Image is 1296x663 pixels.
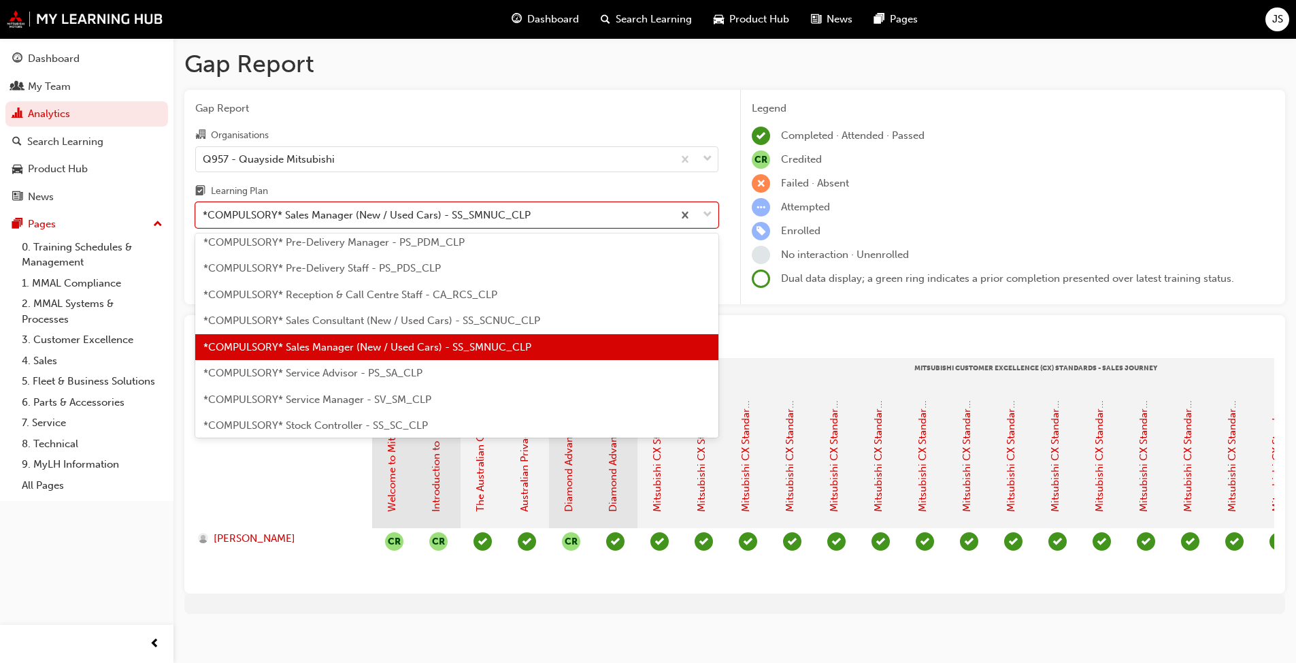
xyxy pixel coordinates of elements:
[518,532,536,551] span: learningRecordVerb_PASS-icon
[1048,532,1067,551] span: learningRecordVerb_PASS-icon
[12,108,22,120] span: chart-icon
[800,5,863,33] a: news-iconNews
[1093,532,1111,551] span: learningRecordVerb_PASS-icon
[1265,7,1289,31] button: JS
[1181,532,1199,551] span: learningRecordVerb_PASS-icon
[527,12,579,27] span: Dashboard
[5,212,168,237] button: Pages
[16,454,168,475] a: 9. MyLH Information
[16,392,168,413] a: 6. Parts & Accessories
[28,51,80,67] div: Dashboard
[211,129,269,142] div: Organisations
[5,129,168,155] a: Search Learning
[5,46,168,71] a: Dashboard
[606,532,625,551] span: learningRecordVerb_PASS-icon
[703,5,800,33] a: car-iconProduct Hub
[16,273,168,294] a: 1. MMAL Compliance
[562,532,580,551] button: null-icon
[960,532,978,551] span: learningRecordVerb_PASS-icon
[5,184,168,210] a: News
[203,262,441,274] span: *COMPULSORY* Pre-Delivery Staff - PS_PDS_CLP
[616,12,692,27] span: Search Learning
[27,134,103,150] div: Search Learning
[28,189,54,205] div: News
[5,157,168,182] a: Product Hub
[7,10,163,28] img: mmal
[214,531,295,547] span: [PERSON_NAME]
[739,532,757,551] span: learningRecordVerb_PASS-icon
[195,101,718,116] span: Gap Report
[752,174,770,193] span: learningRecordVerb_FAIL-icon
[783,532,801,551] span: learningRecordVerb_PASS-icon
[203,236,465,248] span: *COMPULSORY* Pre-Delivery Manager - PS_PDM_CLP
[195,186,205,198] span: learningplan-icon
[16,351,168,372] a: 4. Sales
[16,329,168,351] a: 3. Customer Excellence
[811,11,821,28] span: news-icon
[5,74,168,99] a: My Team
[729,12,789,27] span: Product Hub
[827,532,846,551] span: learningRecordVerb_PASS-icon
[429,532,448,551] button: null-icon
[5,101,168,127] a: Analytics
[12,163,22,176] span: car-icon
[203,208,531,223] div: *COMPULSORY* Sales Manager (New / Used Cars) - SS_SMNUC_CLP
[512,11,522,28] span: guage-icon
[203,419,428,432] span: *COMPULSORY* Stock Controller - SS_SC_CLP
[203,314,540,327] span: *COMPULSORY* Sales Consultant (New / Used Cars) - SS_SCNUC_CLP
[781,201,830,213] span: Attempted
[203,367,422,379] span: *COMPULSORY* Service Advisor - PS_SA_CLP
[863,5,929,33] a: pages-iconPages
[16,293,168,329] a: 2. MMAL Systems & Processes
[874,11,884,28] span: pages-icon
[714,11,724,28] span: car-icon
[501,5,590,33] a: guage-iconDashboard
[703,206,712,224] span: down-icon
[203,151,335,167] div: Q957 - Quayside Mitsubishi
[385,532,403,551] button: null-icon
[12,81,22,93] span: people-icon
[916,532,934,551] span: learningRecordVerb_PASS-icon
[703,150,712,168] span: down-icon
[752,198,770,216] span: learningRecordVerb_ATTEMPT-icon
[752,127,770,145] span: learningRecordVerb_COMPLETE-icon
[1004,532,1023,551] span: learningRecordVerb_PASS-icon
[153,216,163,233] span: up-icon
[12,53,22,65] span: guage-icon
[1137,532,1155,551] span: learningRecordVerb_PASS-icon
[590,5,703,33] a: search-iconSearch Learning
[28,216,56,232] div: Pages
[752,246,770,264] span: learningRecordVerb_NONE-icon
[12,191,22,204] span: news-icon
[211,184,268,198] div: Learning Plan
[752,101,1274,116] div: Legend
[195,129,205,142] span: organisation-icon
[5,44,168,212] button: DashboardMy TeamAnalyticsSearch LearningProduct HubNews
[827,12,852,27] span: News
[890,12,918,27] span: Pages
[781,248,909,261] span: No interaction · Unenrolled
[12,136,22,148] span: search-icon
[16,413,168,434] a: 7. Service
[601,11,610,28] span: search-icon
[650,532,669,551] span: learningRecordVerb_PASS-icon
[28,79,71,95] div: My Team
[1269,532,1288,551] span: learningRecordVerb_PASS-icon
[16,371,168,392] a: 5. Fleet & Business Solutions
[781,272,1234,285] span: Dual data display; a green ring indicates a prior completion presented over latest training status.
[781,153,822,165] span: Credited
[871,532,890,551] span: learningRecordVerb_PASS-icon
[150,636,160,653] span: prev-icon
[16,475,168,496] a: All Pages
[28,161,88,177] div: Product Hub
[1225,532,1244,551] span: learningRecordVerb_PASS-icon
[752,222,770,240] span: learningRecordVerb_ENROLL-icon
[203,393,431,406] span: *COMPULSORY* Service Manager - SV_SM_CLP
[16,237,168,273] a: 0. Training Schedules & Management
[1272,12,1283,27] span: JS
[473,532,492,551] span: learningRecordVerb_PASS-icon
